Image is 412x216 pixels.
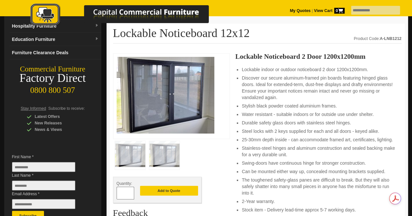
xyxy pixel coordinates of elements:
[12,154,85,160] span: First Name *
[48,106,85,111] span: Subscribe to receive:
[140,186,198,196] button: Add to Quote
[27,120,89,126] div: New Releases
[117,57,214,133] img: Lockable Noticeboard 12x12
[4,83,101,95] div: 0800 800 507
[314,8,345,13] strong: View Cart
[12,3,240,27] img: Capital Commercial Furniture Logo
[4,65,101,74] div: Commercial Furniture
[12,181,75,190] input: Last Name *
[242,75,395,101] li: Discover our secure aluminum-framed pin boards featuring hinged glass doors. Ideal for extended-t...
[242,120,395,126] li: Durable safety glass doors with stainless steel hinges.
[290,8,311,13] a: My Quotes
[95,37,99,41] img: dropdown
[242,103,395,109] li: Stylish black powder coated aluminium frames.
[334,8,345,14] span: 0
[313,8,344,13] a: View Cart0
[27,113,89,120] div: Latest Offers
[9,19,101,33] a: Hospitality Furnituredropdown
[4,74,101,83] div: Factory Direct
[242,168,395,175] li: Can be mounted either way up, concealed mounting brackets supplied.
[242,160,395,166] li: Swing-doors have continuous hinge for stronger construction.
[242,66,395,73] li: Lockable indoor or outdoor noticeboard 2 door 1200x1200mm.
[113,27,402,44] h1: Lockable Noticeboard 12x12
[12,191,85,197] span: Email Address *
[12,3,240,29] a: Capital Commercial Furniture Logo
[21,106,46,111] span: Stay Informed
[242,136,395,143] li: 25-30mm depth inside - can accommodate framed art, certificates, lighting.
[242,111,395,118] li: Water resistant - suitable indoors or for outside use under shelter.
[12,199,75,209] input: Email Address *
[242,128,395,134] li: Steel locks with 2 keys supplied for each and all doors - keyed alike.
[27,126,89,133] div: News & Views
[380,36,402,41] strong: A-LNB1212
[242,145,395,158] li: Stainless-steel hinges and aluminum construction and sealed backing make for a very durable unit.
[9,33,101,46] a: Education Furnituredropdown
[9,46,101,59] a: Furniture Clearance Deals
[117,181,132,186] span: Quantity:
[12,172,85,179] span: Last Name *
[242,198,395,205] li: 2-Year warranty.
[235,53,401,60] h3: Lockable Noticeboard 2 Door 1200x1200mm
[242,177,395,196] li: The toughened safety-glass panes are difficult to break. But they will also safely shatter into m...
[12,162,75,172] input: First Name *
[354,35,402,42] div: Product Code:
[242,207,395,213] li: Stock item - Delivery lead-time approx 5-7 working days.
